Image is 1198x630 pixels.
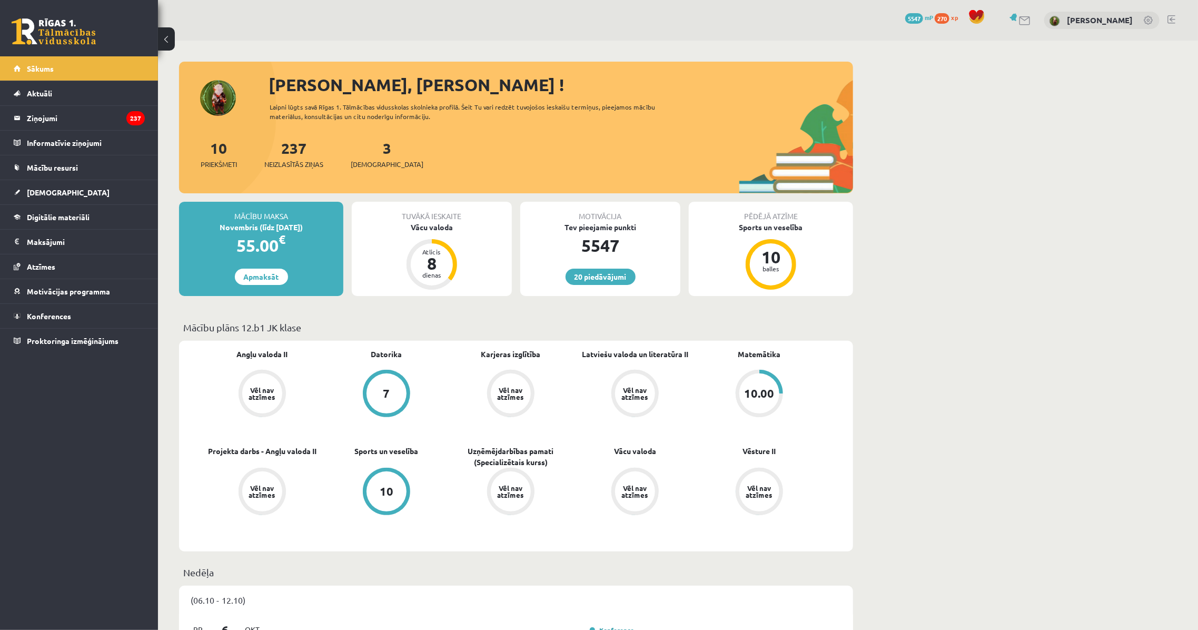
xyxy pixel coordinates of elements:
a: 10 [324,468,449,517]
a: Sports un veselība 10 balles [689,222,853,291]
a: 5547 mP [905,13,933,22]
a: Angļu valoda II [237,349,288,360]
div: Tuvākā ieskaite [352,202,512,222]
a: Motivācijas programma [14,279,145,303]
div: 10 [380,486,393,497]
a: Ziņojumi237 [14,106,145,130]
div: Tev pieejamie punkti [520,222,680,233]
span: Motivācijas programma [27,287,110,296]
a: Uzņēmējdarbības pamati (Specializētais kurss) [449,446,573,468]
a: Apmaksāt [235,269,288,285]
a: Vēl nav atzīmes [200,370,324,419]
div: Motivācija [520,202,680,222]
div: 55.00 [179,233,343,258]
span: [DEMOGRAPHIC_DATA] [27,188,110,197]
span: 5547 [905,13,923,24]
a: 270 xp [935,13,963,22]
a: Vācu valoda Atlicis 8 dienas [352,222,512,291]
a: [PERSON_NAME] [1067,15,1133,25]
a: Sports un veselība [355,446,419,457]
span: Atzīmes [27,262,55,271]
div: Vēl nav atzīmes [496,485,526,498]
span: mP [925,13,933,22]
a: Karjeras izglītība [481,349,541,360]
div: Vēl nav atzīmes [745,485,774,498]
div: Pēdējā atzīme [689,202,853,222]
legend: Maksājumi [27,230,145,254]
div: Vācu valoda [352,222,512,233]
div: Vēl nav atzīmes [247,387,277,400]
a: Aktuāli [14,81,145,105]
a: Vēl nav atzīmes [573,370,697,419]
a: 237Neizlasītās ziņas [264,139,323,170]
span: Proktoringa izmēģinājums [27,336,118,346]
div: 10 [755,249,787,265]
div: 8 [416,255,448,272]
a: Latviešu valoda un literatūra II [582,349,688,360]
a: Konferences [14,304,145,328]
a: Proktoringa izmēģinājums [14,329,145,353]
div: balles [755,265,787,272]
div: Atlicis [416,249,448,255]
span: 270 [935,13,949,24]
span: Neizlasītās ziņas [264,159,323,170]
div: Sports un veselība [689,222,853,233]
a: Vēl nav atzīmes [697,468,821,517]
div: Vēl nav atzīmes [496,387,526,400]
span: Aktuāli [27,88,52,98]
a: Vācu valoda [614,446,656,457]
div: [PERSON_NAME], [PERSON_NAME] ! [269,72,853,97]
a: [DEMOGRAPHIC_DATA] [14,180,145,204]
a: Mācību resursi [14,155,145,180]
legend: Informatīvie ziņojumi [27,131,145,155]
a: Matemātika [738,349,781,360]
a: Vēl nav atzīmes [449,468,573,517]
a: Maksājumi [14,230,145,254]
a: Datorika [371,349,402,360]
a: 20 piedāvājumi [566,269,636,285]
span: Mācību resursi [27,163,78,172]
a: 10.00 [697,370,821,419]
div: Vēl nav atzīmes [620,387,650,400]
a: Informatīvie ziņojumi [14,131,145,155]
div: Laipni lūgts savā Rīgas 1. Tālmācības vidusskolas skolnieka profilā. Šeit Tu vari redzēt tuvojošo... [270,102,674,121]
a: Rīgas 1. Tālmācības vidusskola [12,18,96,45]
span: Konferences [27,311,71,321]
a: Atzīmes [14,254,145,279]
span: € [279,232,286,247]
p: Mācību plāns 12.b1 JK klase [183,320,849,334]
a: 7 [324,370,449,419]
div: Mācību maksa [179,202,343,222]
div: 7 [383,388,390,399]
div: (06.10 - 12.10) [179,586,853,614]
div: 10.00 [745,388,775,399]
a: Sākums [14,56,145,81]
legend: Ziņojumi [27,106,145,130]
a: Digitālie materiāli [14,205,145,229]
img: Lauris Daniels Jakovļevs [1050,16,1060,26]
a: 3[DEMOGRAPHIC_DATA] [351,139,423,170]
p: Nedēļa [183,565,849,579]
div: Vēl nav atzīmes [620,485,650,498]
span: xp [951,13,958,22]
div: dienas [416,272,448,278]
a: Vēsture II [743,446,776,457]
span: [DEMOGRAPHIC_DATA] [351,159,423,170]
div: 5547 [520,233,680,258]
a: Vēl nav atzīmes [573,468,697,517]
span: Sākums [27,64,54,73]
a: Projekta darbs - Angļu valoda II [208,446,316,457]
span: Digitālie materiāli [27,212,90,222]
a: Vēl nav atzīmes [200,468,324,517]
i: 237 [126,111,145,125]
a: Vēl nav atzīmes [449,370,573,419]
div: Vēl nav atzīmes [247,485,277,498]
a: 10Priekšmeti [201,139,237,170]
span: Priekšmeti [201,159,237,170]
div: Novembris (līdz [DATE]) [179,222,343,233]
